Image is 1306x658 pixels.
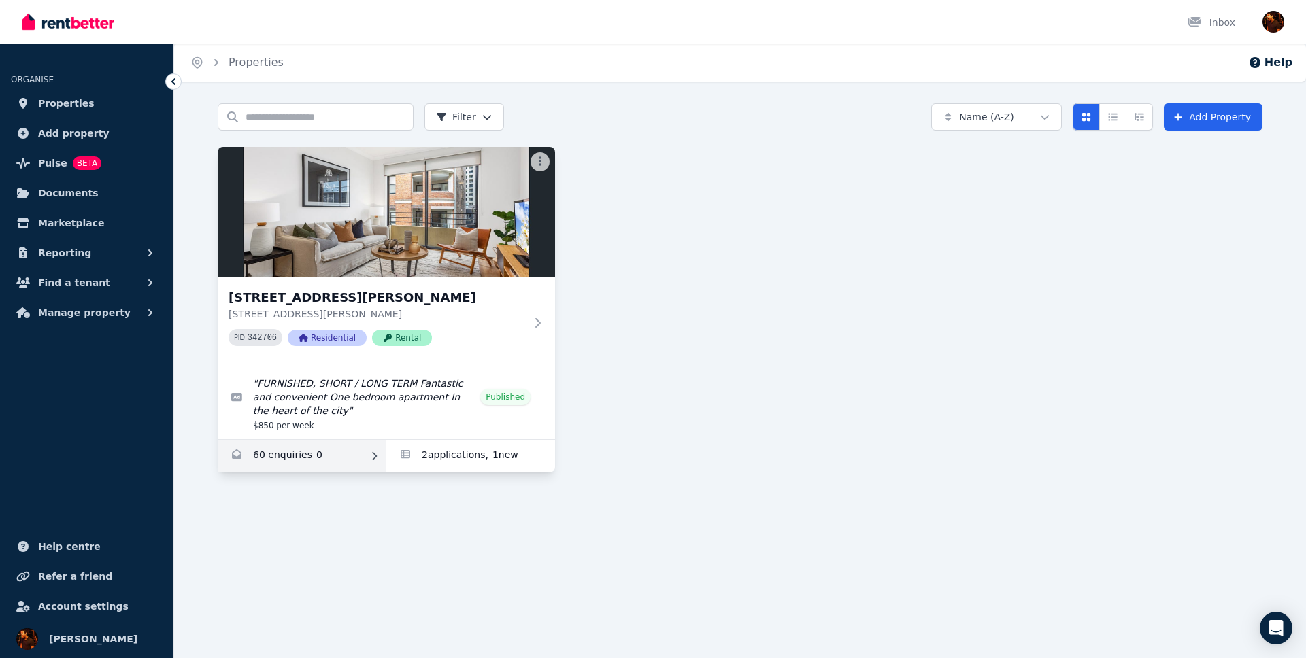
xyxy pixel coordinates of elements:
[38,95,95,111] span: Properties
[38,185,99,201] span: Documents
[218,440,386,472] a: Enquiries for 7/37-51 Foster Street, Surry Hills
[11,239,163,266] button: Reporting
[38,275,110,291] span: Find a tenant
[436,110,476,124] span: Filter
[38,305,131,321] span: Manage property
[174,44,300,82] nav: Breadcrumb
[234,334,245,341] small: PID
[531,152,550,171] button: More options
[218,147,555,368] a: 7/37-51 Foster Street, Surry Hills[STREET_ADDRESS][PERSON_NAME][STREET_ADDRESS][PERSON_NAME]PID 3...
[1262,11,1284,33] img: Sergio Lourenco da Silva
[229,288,525,307] h3: [STREET_ADDRESS][PERSON_NAME]
[38,125,110,141] span: Add property
[38,155,67,171] span: Pulse
[38,215,104,231] span: Marketplace
[1260,612,1292,644] div: Open Intercom Messenger
[38,568,112,585] span: Refer a friend
[49,631,137,647] span: [PERSON_NAME]
[16,628,38,650] img: Sergio Lourenco da Silva
[11,75,54,84] span: ORGANISE
[1073,103,1153,131] div: View options
[11,90,163,117] a: Properties
[218,368,555,439] a: Edit listing: FURNISHED, SHORT / LONG TERM Fantastic and convenient One bedroom apartment In the ...
[1164,103,1262,131] a: Add Property
[22,12,114,32] img: RentBetter
[959,110,1014,124] span: Name (A-Z)
[424,103,504,131] button: Filter
[11,150,163,177] a: PulseBETA
[372,330,432,346] span: Rental
[248,333,277,343] code: 342706
[229,307,525,321] p: [STREET_ADDRESS][PERSON_NAME]
[1188,16,1235,29] div: Inbox
[1248,54,1292,71] button: Help
[73,156,101,170] span: BETA
[11,120,163,147] a: Add property
[38,245,91,261] span: Reporting
[1126,103,1153,131] button: Expanded list view
[11,533,163,560] a: Help centre
[931,103,1062,131] button: Name (A-Z)
[11,299,163,326] button: Manage property
[11,209,163,237] a: Marketplace
[11,269,163,296] button: Find a tenant
[386,440,555,472] a: Applications for 7/37-51 Foster Street, Surry Hills
[1099,103,1126,131] button: Compact list view
[1073,103,1100,131] button: Card view
[218,147,555,277] img: 7/37-51 Foster Street, Surry Hills
[38,598,129,614] span: Account settings
[11,563,163,590] a: Refer a friend
[288,330,367,346] span: Residential
[38,538,101,555] span: Help centre
[11,179,163,207] a: Documents
[229,56,284,69] a: Properties
[11,593,163,620] a: Account settings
